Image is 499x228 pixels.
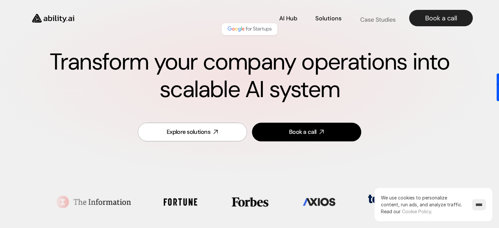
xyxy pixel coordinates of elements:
h1: Transform your company operations into scalable AI system [26,48,473,103]
a: Explore solutions [138,123,247,141]
a: AI Hub [279,12,297,24]
span: Read our . [381,209,432,214]
div: Book a call [289,128,316,136]
nav: Main navigation [83,10,473,26]
a: Cookie Policy [402,209,431,214]
p: We use cookies to personalize content, run ads, and analyze traffic. [381,194,466,215]
p: Book a call [425,13,457,23]
a: Case StudiesCase Studies [360,12,396,24]
a: Solutions [315,12,342,24]
p: Case Studies [360,15,396,24]
p: Case Studies [360,7,396,15]
p: Solutions [315,14,342,23]
p: AI Hub [279,14,297,23]
a: Book a call [252,123,361,141]
div: Explore solutions [167,128,210,136]
a: Book a call [409,10,473,26]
